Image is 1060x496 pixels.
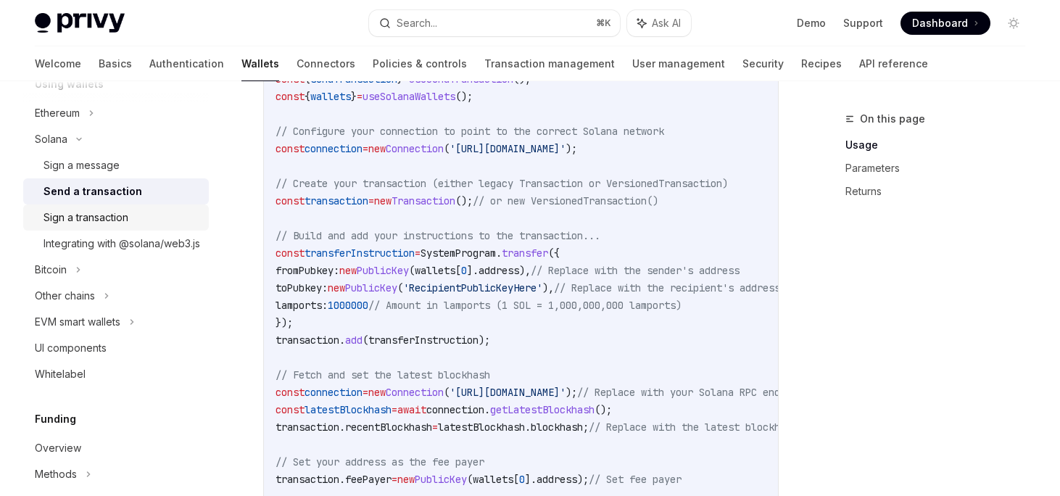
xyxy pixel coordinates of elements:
[276,281,328,294] span: toPubkey:
[426,403,484,416] span: connection
[276,264,339,277] span: fromPubkey:
[554,281,780,294] span: // Replace with the recipient's address
[490,403,595,416] span: getLatestBlockhash
[595,403,612,416] span: ();
[241,46,279,81] a: Wallets
[415,473,467,486] span: PublicKey
[450,142,566,155] span: '[URL][DOMAIN_NAME]'
[843,16,883,30] a: Support
[461,264,467,277] span: 0
[23,231,209,257] a: Integrating with @solana/web3.js
[363,142,368,155] span: =
[23,204,209,231] a: Sign a transaction
[912,16,968,30] span: Dashboard
[305,386,363,399] span: connection
[409,264,415,277] span: (
[35,439,81,457] div: Overview
[35,287,95,305] div: Other chains
[276,125,664,138] span: // Configure your connection to point to the correct Solana network
[357,264,409,277] span: PublicKey
[339,334,345,347] span: .
[276,455,484,468] span: // Set your address as the fee payer
[632,46,725,81] a: User management
[328,299,368,312] span: 1000000
[305,142,363,155] span: connection
[305,247,415,260] span: transferInstruction
[276,142,305,155] span: const
[479,334,490,347] span: );
[23,435,209,461] a: Overview
[502,247,548,260] span: transfer
[386,142,444,155] span: Connection
[484,403,490,416] span: .
[577,386,809,399] span: // Replace with your Solana RPC endpoint
[345,281,397,294] span: PublicKey
[35,339,107,357] div: UI components
[35,313,120,331] div: EVM smart wallets
[589,421,798,434] span: // Replace with the latest blockhash
[589,473,682,486] span: // Set fee payer
[363,90,455,103] span: useSolanaWallets
[276,403,305,416] span: const
[276,473,339,486] span: transaction
[596,17,611,29] span: ⌘ K
[44,235,200,252] div: Integrating with @solana/web3.js
[397,403,426,416] span: await
[310,90,351,103] span: wallets
[328,281,345,294] span: new
[305,403,392,416] span: latestBlockhash
[345,421,432,434] span: recentBlockhash
[276,229,600,242] span: // Build and add your instructions to the transaction...
[397,473,415,486] span: new
[23,335,209,361] a: UI components
[368,142,386,155] span: new
[845,157,1037,180] a: Parameters
[99,46,132,81] a: Basics
[801,46,842,81] a: Recipes
[473,194,658,207] span: // or new VersionedTransaction()
[845,180,1037,203] a: Returns
[276,386,305,399] span: const
[339,264,357,277] span: new
[548,247,560,260] span: ({
[537,473,577,486] span: address
[397,15,437,32] div: Search...
[444,386,450,399] span: (
[392,473,397,486] span: =
[305,90,310,103] span: {
[44,209,128,226] div: Sign a transaction
[566,142,577,155] span: );
[415,247,421,260] span: =
[742,46,784,81] a: Security
[35,261,67,278] div: Bitcoin
[496,247,502,260] span: .
[900,12,990,35] a: Dashboard
[357,90,363,103] span: =
[467,473,473,486] span: (
[44,157,120,174] div: Sign a message
[339,473,345,486] span: .
[450,386,566,399] span: '[URL][DOMAIN_NAME]'
[276,177,728,190] span: // Create your transaction (either legacy Transaction or VersionedTransaction)
[373,46,467,81] a: Policies & controls
[397,281,403,294] span: (
[444,142,450,155] span: (
[392,403,397,416] span: =
[627,10,691,36] button: Ask AI
[44,183,142,200] div: Send a transaction
[345,334,363,347] span: add
[386,386,444,399] span: Connection
[473,473,513,486] span: wallets
[276,368,490,381] span: // Fetch and set the latest blockhash
[35,131,67,148] div: Solana
[276,194,305,207] span: const
[297,46,355,81] a: Connectors
[369,10,621,36] button: Search...⌘K
[455,264,461,277] span: [
[479,264,519,277] span: address
[577,473,589,486] span: );
[305,194,368,207] span: transaction
[455,90,473,103] span: ();
[583,421,589,434] span: ;
[276,316,293,329] span: });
